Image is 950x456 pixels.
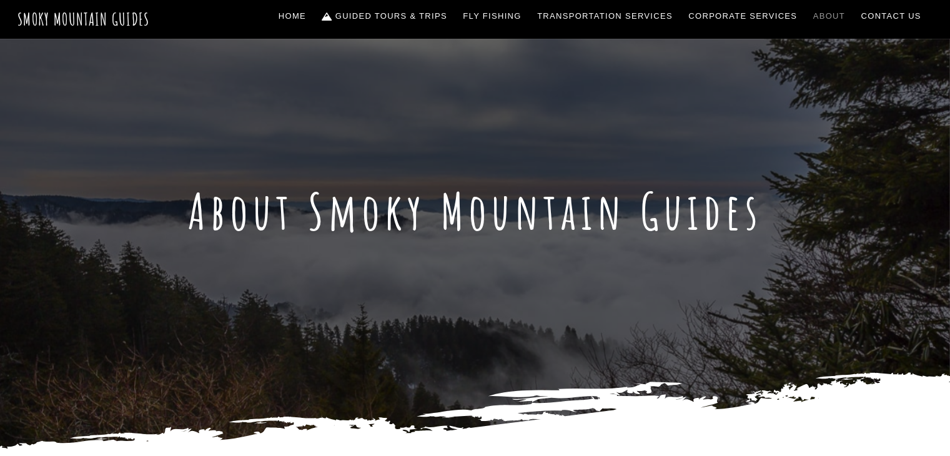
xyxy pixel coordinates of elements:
[317,3,452,29] a: Guided Tours & Trips
[458,3,527,29] a: Fly Fishing
[856,3,926,29] a: Contact Us
[532,3,677,29] a: Transportation Services
[17,9,150,29] a: Smoky Mountain Guides
[808,3,850,29] a: About
[274,3,311,29] a: Home
[684,3,803,29] a: Corporate Services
